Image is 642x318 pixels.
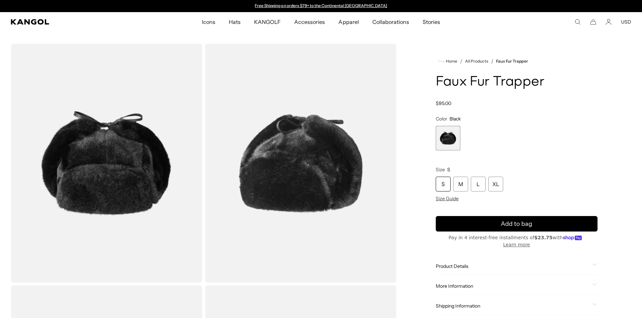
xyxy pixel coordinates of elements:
div: S [436,177,451,191]
span: Apparel [338,12,359,32]
span: More Information [436,283,589,289]
a: Collaborations [366,12,416,32]
span: Size Guide [436,196,459,202]
button: Add to bag [436,216,598,232]
span: Collaborations [372,12,409,32]
slideshow-component: Announcement bar [252,3,391,9]
span: Stories [423,12,440,32]
div: 1 of 2 [252,3,391,9]
a: Stories [416,12,447,32]
li: / [488,57,493,65]
span: Icons [202,12,215,32]
label: Black [436,126,460,150]
span: Black [450,116,461,122]
a: Home [438,58,457,64]
li: / [457,57,462,65]
span: Accessories [294,12,325,32]
span: S [447,167,450,173]
span: Home [445,59,457,64]
div: M [453,177,468,191]
div: L [471,177,486,191]
span: Hats [229,12,241,32]
span: Color [436,116,447,122]
span: Shipping Information [436,303,589,309]
div: XL [488,177,503,191]
span: Add to bag [501,219,532,228]
span: KANGOLF [254,12,281,32]
span: Size [436,167,445,173]
img: color-black [11,44,202,283]
h1: Faux Fur Trapper [436,75,598,90]
a: KANGOLF [247,12,287,32]
summary: Search here [575,19,581,25]
button: Cart [590,19,596,25]
a: Account [606,19,612,25]
a: Accessories [287,12,332,32]
img: color-black [205,44,396,283]
a: Apparel [332,12,365,32]
a: Free Shipping on orders $79+ to the Continental [GEOGRAPHIC_DATA] [255,3,387,8]
a: Icons [195,12,222,32]
a: Hats [222,12,247,32]
a: All Products [465,59,488,64]
a: Faux Fur Trapper [496,59,528,64]
nav: breadcrumbs [436,57,598,65]
a: Kangol [11,19,133,25]
span: $95.00 [436,100,451,106]
div: Announcement [252,3,391,9]
div: 1 of 1 [436,126,460,150]
span: Product Details [436,263,589,269]
button: USD [621,19,631,25]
